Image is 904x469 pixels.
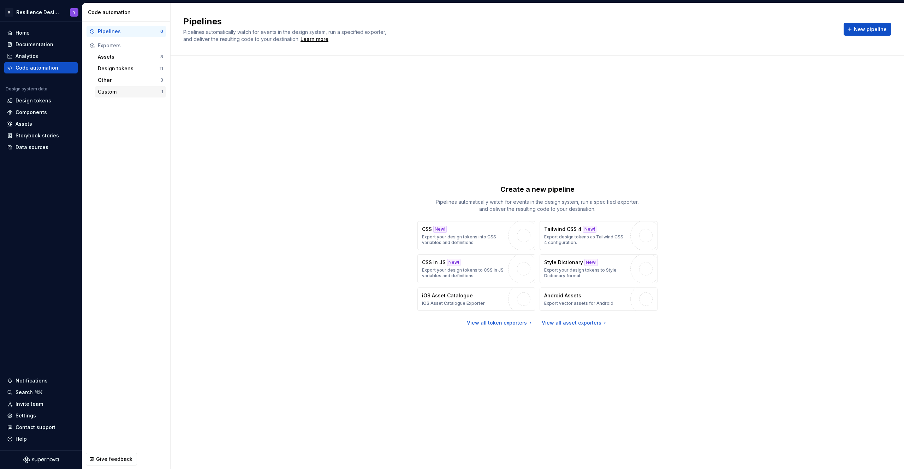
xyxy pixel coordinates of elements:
[16,29,30,36] div: Home
[16,109,47,116] div: Components
[160,29,163,34] div: 0
[87,26,166,37] button: Pipelines0
[544,234,627,245] p: Export design tokens as Tailwind CSS 4 configuration.
[98,65,160,72] div: Design tokens
[16,120,32,127] div: Assets
[301,36,328,43] a: Learn more
[544,267,627,279] p: Export your design tokens to Style Dictionary format.
[160,54,163,60] div: 8
[4,62,78,73] a: Code automation
[4,387,78,398] button: Search ⌘K
[584,259,598,266] div: New!
[183,29,388,42] span: Pipelines automatically watch for events in the design system, run a specified exporter, and deli...
[854,26,887,33] span: New pipeline
[544,226,582,233] p: Tailwind CSS 4
[432,198,643,213] p: Pipelines automatically watch for events in the design system, run a specified exporter, and deli...
[422,226,432,233] p: CSS
[16,53,38,60] div: Analytics
[16,377,48,384] div: Notifications
[4,107,78,118] a: Components
[95,86,166,97] button: Custom1
[542,319,608,326] a: View all asset exporters
[16,412,36,419] div: Settings
[86,453,137,465] button: Give feedback
[95,51,166,63] button: Assets8
[16,389,42,396] div: Search ⌘K
[417,254,535,283] button: CSS in JSNew!Export your design tokens to CSS in JS variables and definitions.
[4,27,78,38] a: Home
[467,319,533,326] a: View all token exporters
[4,375,78,386] button: Notifications
[160,77,163,83] div: 3
[160,66,163,71] div: 11
[544,301,613,306] p: Export vector assets for Android
[98,53,160,60] div: Assets
[16,64,58,71] div: Code automation
[583,226,596,233] div: New!
[4,118,78,130] a: Assets
[422,259,446,266] p: CSS in JS
[540,287,658,311] button: Android AssetsExport vector assets for Android
[844,23,891,36] button: New pipeline
[73,10,76,15] div: Y
[183,16,835,27] h2: Pipelines
[4,95,78,106] a: Design tokens
[23,456,59,463] svg: Supernova Logo
[540,221,658,250] button: Tailwind CSS 4New!Export design tokens as Tailwind CSS 4 configuration.
[16,132,59,139] div: Storybook stories
[16,9,61,16] div: Resilience Design System
[417,287,535,311] button: iOS Asset CatalogueiOS Asset Catalogue Exporter
[544,259,583,266] p: Style Dictionary
[96,456,132,463] span: Give feedback
[98,77,160,84] div: Other
[98,42,163,49] div: Exporters
[16,41,53,48] div: Documentation
[4,130,78,141] a: Storybook stories
[4,398,78,410] a: Invite team
[433,226,447,233] div: New!
[4,51,78,62] a: Analytics
[4,422,78,433] button: Contact support
[447,259,460,266] div: New!
[422,234,505,245] p: Export your design tokens into CSS variables and definitions.
[16,435,27,443] div: Help
[4,433,78,445] button: Help
[417,221,535,250] button: CSSNew!Export your design tokens into CSS variables and definitions.
[4,142,78,153] a: Data sources
[88,9,167,16] div: Code automation
[6,86,47,92] div: Design system data
[4,410,78,421] a: Settings
[422,292,473,299] p: iOS Asset Catalogue
[500,184,575,194] p: Create a new pipeline
[95,75,166,86] button: Other3
[161,89,163,95] div: 1
[422,267,505,279] p: Export your design tokens to CSS in JS variables and definitions.
[16,144,48,151] div: Data sources
[16,400,43,408] div: Invite team
[16,424,55,431] div: Contact support
[540,254,658,283] button: Style DictionaryNew!Export your design tokens to Style Dictionary format.
[16,97,51,104] div: Design tokens
[4,39,78,50] a: Documentation
[98,88,161,95] div: Custom
[95,63,166,74] button: Design tokens11
[98,28,160,35] div: Pipelines
[422,301,485,306] p: iOS Asset Catalogue Exporter
[544,292,581,299] p: Android Assets
[1,5,81,20] button: RResilience Design SystemY
[299,37,329,42] span: .
[5,8,13,17] div: R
